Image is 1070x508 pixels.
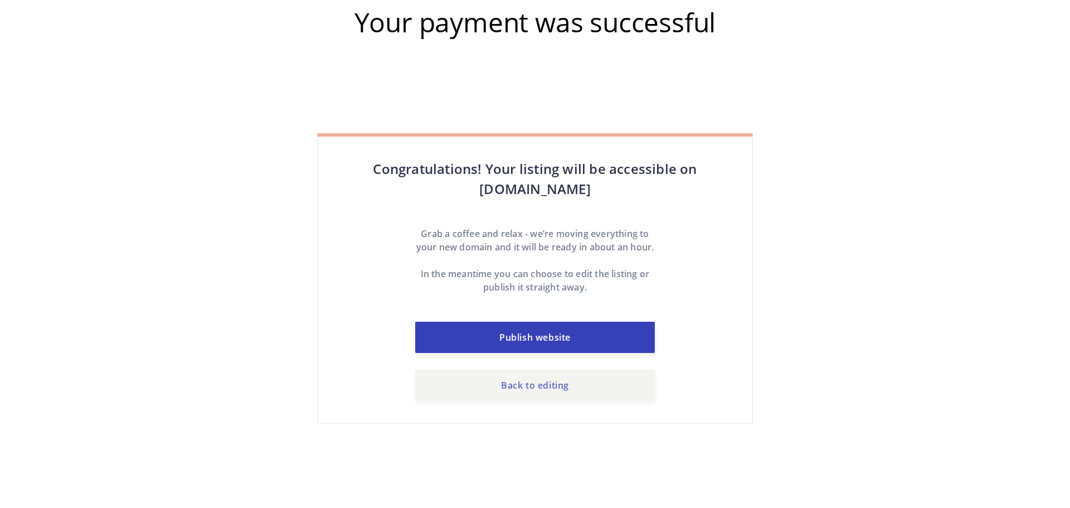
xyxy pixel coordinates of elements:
[1014,452,1057,495] iframe: Drift Widget Chat Controller
[340,159,730,199] h4: Congratulations! Your listing will be accessible on [DOMAIN_NAME]
[415,227,655,254] p: Grab a coffee and relax - we’re moving everything to your new domain and it will be ready in abou...
[415,267,655,294] p: In the meantime you can choose to edit the listing or publish it straight away.
[415,370,655,401] a: Back to editing
[415,322,655,353] a: Publish website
